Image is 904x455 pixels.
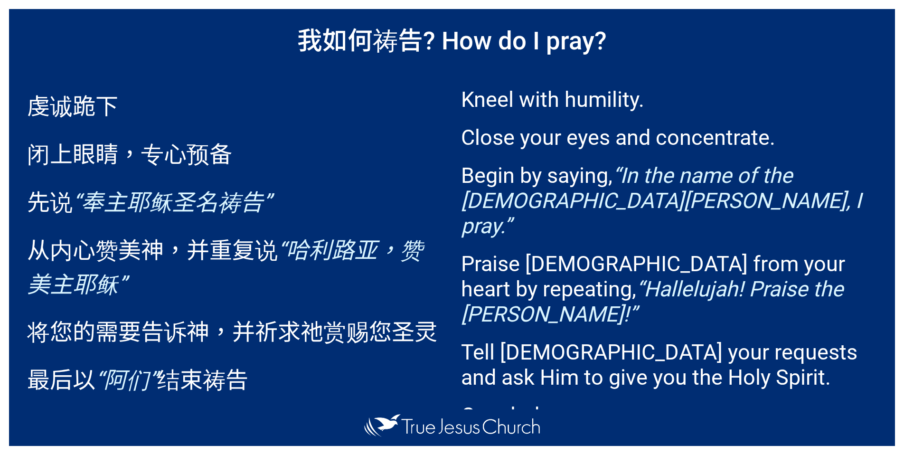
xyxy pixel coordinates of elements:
em: “阿们” [95,367,157,394]
p: 虔诚跪下 [27,88,443,122]
p: 将您的需要告诉神，并祈求祂赏赐您圣灵 [27,313,443,348]
p: 最后以 结束祷告 [27,361,443,396]
p: 闭上眼睛，专心预备 [27,136,443,170]
p: Begin by saying, [461,163,877,238]
em: “奉主耶稣圣名祷告” [73,189,271,216]
p: 从内心赞美神，并重复说 [27,232,443,300]
p: Tell [DEMOGRAPHIC_DATA] your requests and ask Him to give you the Holy Spirit. [461,340,877,390]
p: Conclude your prayer with, [461,403,877,453]
em: “哈利路亚，赞美主耶稣” [27,237,423,298]
h1: 我如何祷告? How do I pray? [9,9,895,70]
p: Close your eyes and concentrate. [461,125,877,150]
p: 先说 [27,184,443,218]
p: Kneel with humility. [461,87,877,112]
em: “In the name of the [DEMOGRAPHIC_DATA][PERSON_NAME], I pray.” [461,163,861,238]
p: Praise [DEMOGRAPHIC_DATA] from your heart by repeating, [461,251,877,327]
em: “Hallelujah! Praise the [PERSON_NAME]!” [461,276,843,327]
